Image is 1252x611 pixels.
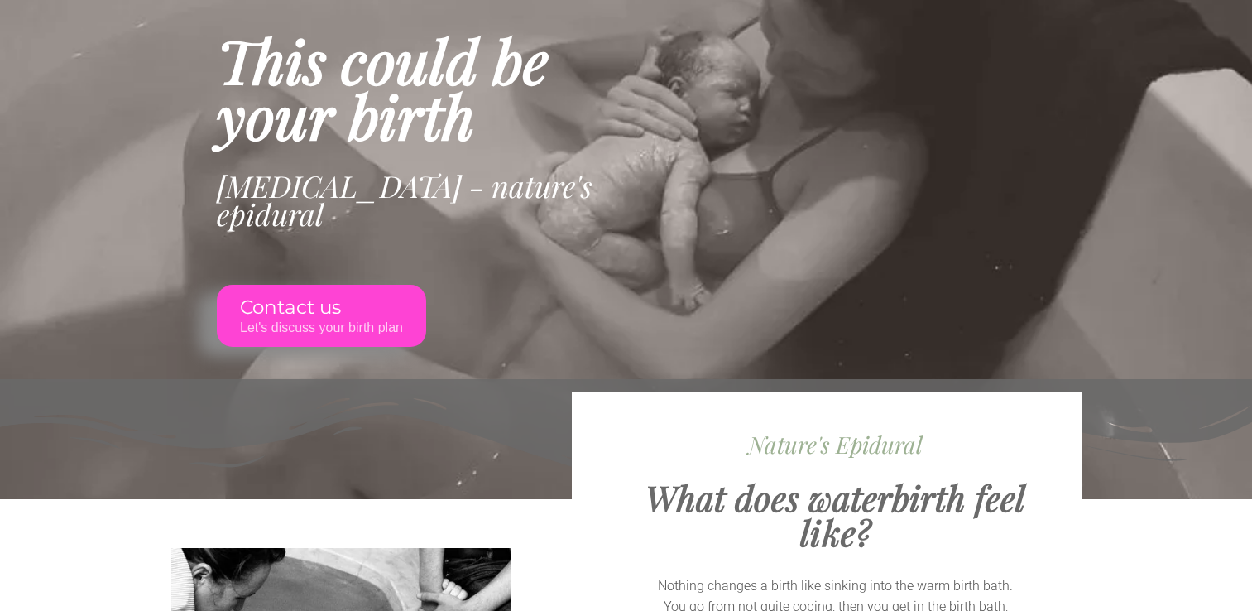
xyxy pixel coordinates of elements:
[748,429,923,459] span: Nature's Epidural
[217,20,549,155] span: This could be your birth
[240,319,403,334] span: Let's discuss your birth plan
[217,166,592,234] span: [MEDICAL_DATA] - nature's epidura
[240,296,403,320] span: Contact us
[217,285,426,347] a: Contact us Let's discuss your birth plan
[645,474,1025,556] span: What does waterbirth feel like?
[315,194,324,233] span: l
